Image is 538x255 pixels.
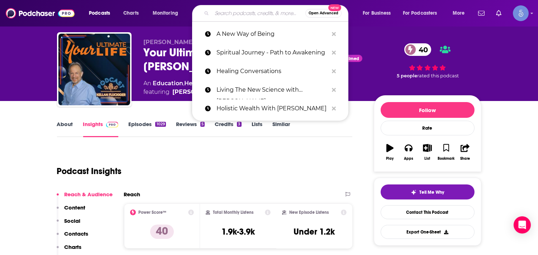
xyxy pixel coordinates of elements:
[65,217,81,224] p: Social
[144,39,195,45] span: [PERSON_NAME]
[381,102,475,118] button: Follow
[65,230,89,237] p: Contacts
[173,88,224,96] a: Kellan Fluckiger
[57,230,89,244] button: Contacts
[399,139,418,165] button: Apps
[328,4,341,11] span: New
[84,8,119,19] button: open menu
[374,39,481,83] div: 40 5 peoplerated this podcast
[411,189,416,195] img: tell me why sparkle
[448,8,474,19] button: open menu
[57,191,113,204] button: Reach & Audience
[381,184,475,199] button: tell me why sparkleTell Me Why
[58,34,130,105] img: Your Ultimate Life with Kellan Fluckiger
[456,139,474,165] button: Share
[386,157,394,161] div: Play
[381,121,475,135] div: Rate
[514,216,531,234] div: Open Intercom Messenger
[57,217,81,231] button: Social
[184,80,185,87] span: ,
[192,25,348,43] a: A New Way of Being
[57,166,122,177] h1: Podcast Insights
[216,43,328,62] p: Spiritual Journey - Path to Awakening
[192,62,348,81] a: Healing Conversations
[65,191,113,198] p: Reach & Audience
[309,11,338,15] span: Open Advanced
[216,99,328,118] p: Holistic Wealth With Keisha Blair
[192,43,348,62] a: Spiritual Journey - Path to Awakening
[237,122,241,127] div: 3
[381,205,475,219] a: Contact This Podcast
[199,5,355,21] div: Search podcasts, credits, & more...
[513,5,529,21] img: User Profile
[216,62,328,81] p: Healing Conversations
[216,81,328,99] p: Living The New Science with Lynne McTaggart
[192,99,348,118] a: Holistic Wealth With [PERSON_NAME]
[475,7,487,19] a: Show notifications dropdown
[493,7,504,19] a: Show notifications dropdown
[358,8,400,19] button: open menu
[200,122,205,127] div: 5
[65,244,82,250] p: Charts
[397,73,418,78] span: 5 people
[144,88,260,96] span: featuring
[404,43,432,56] a: 40
[403,8,437,18] span: For Podcasters
[153,80,184,87] a: Education
[418,139,437,165] button: List
[123,8,139,18] span: Charts
[305,9,342,18] button: Open AdvancedNew
[153,8,178,18] span: Monitoring
[453,8,465,18] span: More
[150,225,174,239] p: 40
[418,73,459,78] span: rated this podcast
[381,225,475,239] button: Export One-Sheet
[419,189,444,195] span: Tell Me Why
[89,8,110,18] span: Podcasts
[65,204,86,211] p: Content
[57,121,73,137] a: About
[404,157,413,161] div: Apps
[148,8,187,19] button: open menu
[139,210,167,215] h2: Power Score™
[144,79,260,96] div: An podcast
[124,191,141,198] h2: Reach
[342,57,360,61] span: Claimed
[57,204,86,217] button: Content
[363,8,391,18] span: For Business
[438,157,454,161] div: Bookmark
[119,8,143,19] a: Charts
[185,80,205,87] a: Health
[215,121,241,137] a: Credits3
[128,121,166,137] a: Episodes1029
[106,122,119,127] img: Podchaser Pro
[192,81,348,99] a: Living The New Science with [PERSON_NAME]
[381,139,399,165] button: Play
[272,121,290,137] a: Similar
[6,6,75,20] img: Podchaser - Follow, Share and Rate Podcasts
[213,210,253,215] h2: Total Monthly Listens
[83,121,119,137] a: InsightsPodchaser Pro
[212,8,305,19] input: Search podcasts, credits, & more...
[513,5,529,21] button: Show profile menu
[155,122,166,127] div: 1029
[222,226,255,237] h3: 1.9k-3.9k
[252,121,262,137] a: Lists
[411,43,432,56] span: 40
[176,121,205,137] a: Reviews5
[425,157,430,161] div: List
[513,5,529,21] span: Logged in as Spiral5-G1
[398,8,448,19] button: open menu
[460,157,470,161] div: Share
[289,210,329,215] h2: New Episode Listens
[216,25,328,43] p: A New Way of Being
[437,139,456,165] button: Bookmark
[294,226,335,237] h3: Under 1.2k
